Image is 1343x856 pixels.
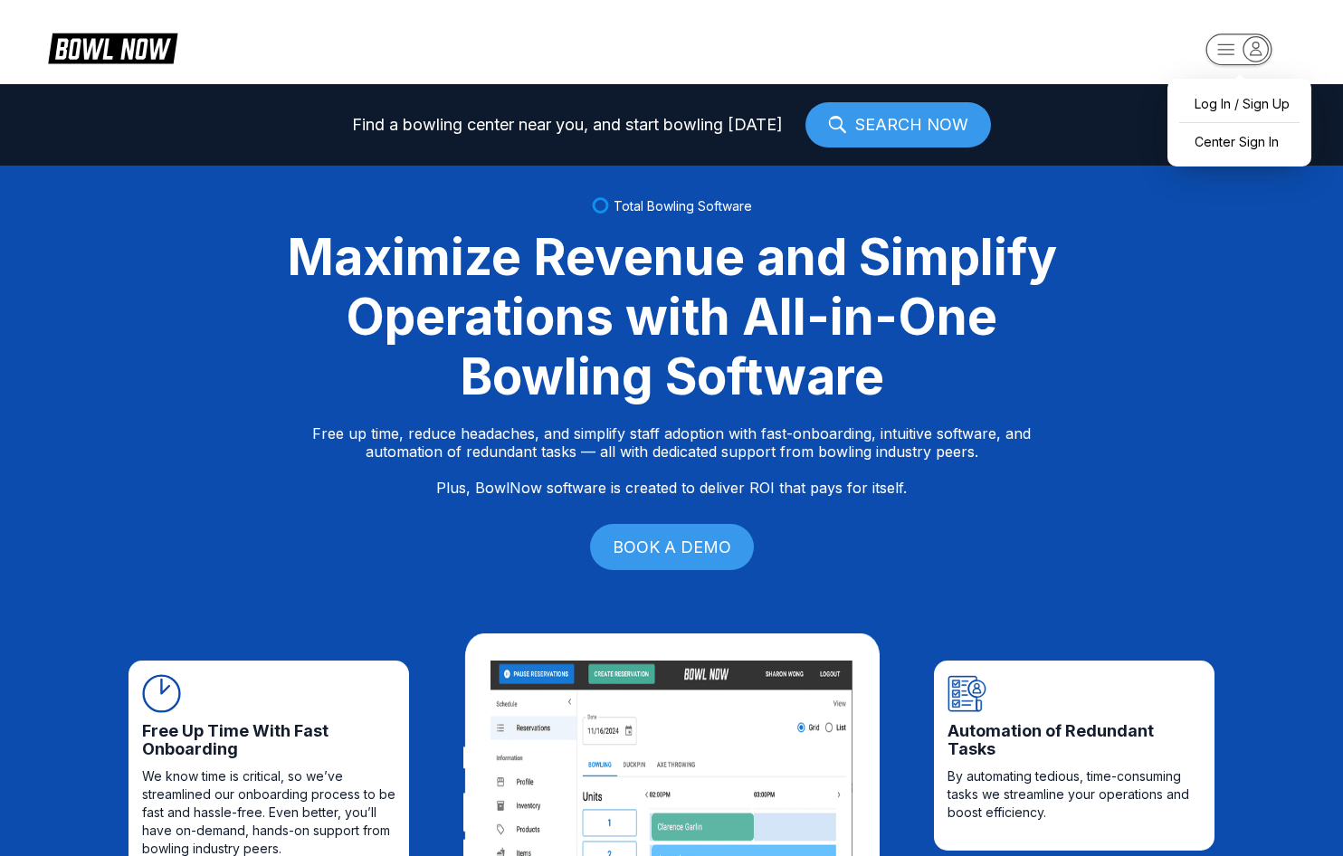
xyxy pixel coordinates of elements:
span: Automation of Redundant Tasks [948,722,1201,758]
a: SEARCH NOW [805,102,991,147]
span: Total Bowling Software [614,198,752,214]
span: Find a bowling center near you, and start bowling [DATE] [352,116,783,134]
a: Log In / Sign Up [1176,88,1302,119]
span: Free Up Time With Fast Onboarding [142,722,395,758]
div: Maximize Revenue and Simplify Operations with All-in-One Bowling Software [264,227,1079,406]
a: Center Sign In [1176,126,1302,157]
a: BOOK A DEMO [590,524,754,570]
span: By automating tedious, time-consuming tasks we streamline your operations and boost efficiency. [948,767,1201,822]
p: Free up time, reduce headaches, and simplify staff adoption with fast-onboarding, intuitive softw... [312,424,1031,497]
